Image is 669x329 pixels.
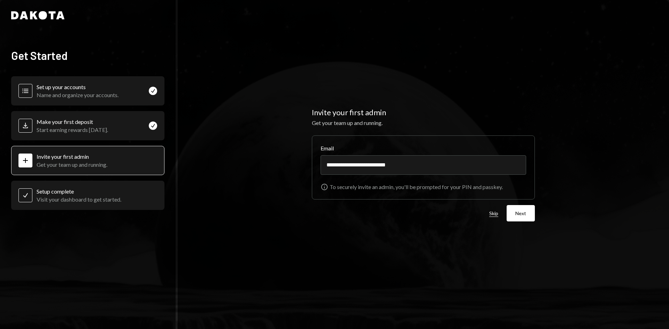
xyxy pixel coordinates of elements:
div: Name and organize your accounts. [37,92,118,98]
div: Get your team up and running. [37,161,107,168]
div: To securely invite an admin, you'll be prompted for your PIN and passkey. [330,183,503,190]
div: Get your team up and running. [312,119,535,127]
h2: Get Started [11,48,164,62]
h2: Invite your first admin [312,108,535,117]
button: Next [507,205,535,221]
div: Invite your first admin [37,153,107,160]
div: Start earning rewards [DATE]. [37,126,108,133]
div: Setup complete [37,188,121,195]
button: Skip [489,210,498,217]
label: Email [321,144,526,152]
div: Set up your accounts [37,84,118,90]
div: Visit your dashboard to get started. [37,196,121,203]
div: Make your first deposit [37,118,108,125]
